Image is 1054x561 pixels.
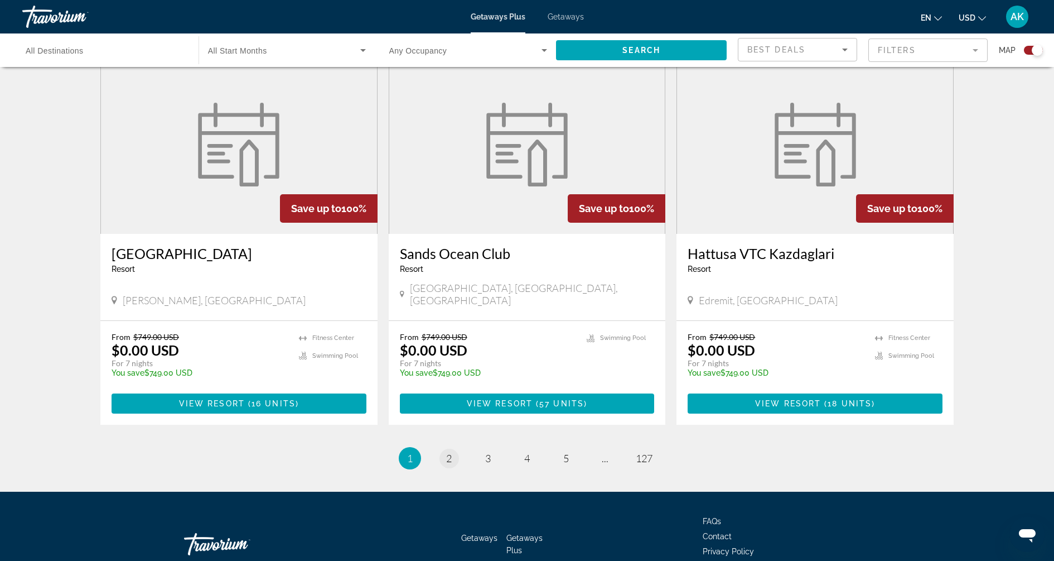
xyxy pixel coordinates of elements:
[133,332,179,342] span: $749.00 USD
[179,399,245,408] span: View Resort
[563,452,569,464] span: 5
[400,245,655,262] a: Sands Ocean Club
[26,46,84,55] span: All Destinations
[422,332,467,342] span: $749.00 USD
[768,103,863,186] img: week.svg
[888,334,930,342] span: Fitness Center
[867,203,917,214] span: Save up to
[888,352,934,359] span: Swimming Pool
[400,368,576,377] p: $749.00 USD
[821,399,875,408] span: ( )
[22,2,134,31] a: Travorium
[921,13,931,22] span: en
[703,517,721,526] a: FAQs
[688,245,942,262] a: Hattusa VTC Kazdaglari
[548,12,584,21] a: Getaways
[579,203,629,214] span: Save up to
[709,332,755,342] span: $749.00 USD
[112,368,144,377] span: You save
[828,399,872,408] span: 18 units
[506,534,543,555] a: Getaways Plus
[539,399,584,408] span: 57 units
[467,399,533,408] span: View Resort
[688,342,755,358] p: $0.00 USD
[533,399,587,408] span: ( )
[291,203,341,214] span: Save up to
[252,399,296,408] span: 16 units
[461,534,497,543] a: Getaways
[703,532,732,541] a: Contact
[699,294,838,306] span: Edremit, [GEOGRAPHIC_DATA]
[280,194,378,223] div: 100%
[600,334,646,342] span: Swimming Pool
[112,358,288,368] p: For 7 nights
[208,46,267,55] span: All Start Months
[312,352,358,359] span: Swimming Pool
[856,194,954,223] div: 100%
[556,40,727,60] button: Search
[480,103,574,186] img: week.svg
[636,452,652,464] span: 127
[688,368,864,377] p: $749.00 USD
[123,294,306,306] span: [PERSON_NAME], [GEOGRAPHIC_DATA]
[112,342,179,358] p: $0.00 USD
[410,282,655,306] span: [GEOGRAPHIC_DATA], [GEOGRAPHIC_DATA], [GEOGRAPHIC_DATA]
[400,368,433,377] span: You save
[524,452,530,464] span: 4
[747,43,848,56] mat-select: Sort by
[471,12,525,21] a: Getaways Plus
[688,394,942,414] button: View Resort(18 units)
[400,332,419,342] span: From
[112,368,288,377] p: $749.00 USD
[400,358,576,368] p: For 7 nights
[389,46,447,55] span: Any Occupancy
[688,368,721,377] span: You save
[755,399,821,408] span: View Resort
[622,46,660,55] span: Search
[703,547,754,556] a: Privacy Policy
[191,103,286,186] img: week.svg
[602,452,608,464] span: ...
[688,332,707,342] span: From
[1003,5,1032,28] button: User Menu
[1011,11,1024,22] span: AK
[446,452,452,464] span: 2
[400,342,467,358] p: $0.00 USD
[112,332,130,342] span: From
[112,394,366,414] button: View Resort(16 units)
[485,452,491,464] span: 3
[747,45,805,54] span: Best Deals
[568,194,665,223] div: 100%
[112,245,366,262] a: [GEOGRAPHIC_DATA]
[868,38,988,63] button: Filter
[999,42,1016,58] span: Map
[245,399,299,408] span: ( )
[100,447,954,469] nav: Pagination
[921,9,942,26] button: Change language
[400,265,423,274] span: Resort
[312,334,354,342] span: Fitness Center
[959,9,986,26] button: Change currency
[688,358,864,368] p: For 7 nights
[688,265,711,274] span: Resort
[112,265,135,274] span: Resort
[1009,516,1045,552] iframe: Кнопка запуска окна обмена сообщениями
[407,452,413,464] span: 1
[959,13,975,22] span: USD
[400,394,655,414] button: View Resort(57 units)
[184,528,296,561] a: Travorium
